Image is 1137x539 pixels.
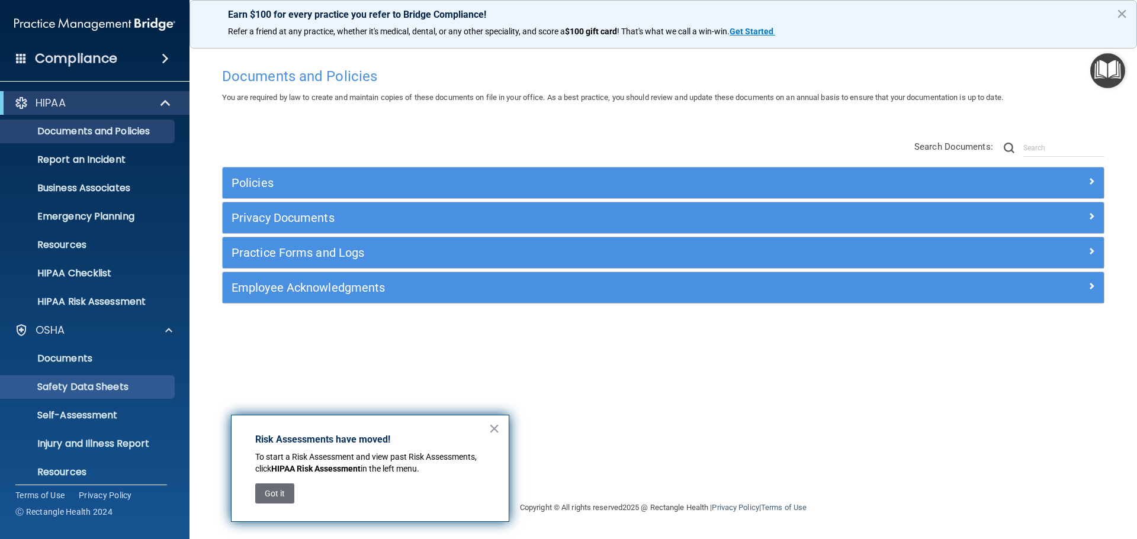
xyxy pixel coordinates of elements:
input: Search [1023,139,1104,157]
strong: $100 gift card [565,27,617,36]
strong: HIPAA Risk Assessment [271,464,361,473]
h5: Practice Forms and Logs [232,246,875,259]
h4: Documents and Policies [222,69,1104,84]
img: ic-search.3b580494.png [1004,143,1014,153]
button: Close [1116,4,1128,23]
p: Resources [8,239,169,251]
p: Report an Incident [8,154,169,166]
p: Emergency Planning [8,211,169,222]
p: Self-Assessment [8,409,169,421]
strong: Risk Assessments have moved! [255,434,390,445]
button: Got it [255,483,294,504]
p: Injury and Illness Report [8,438,169,450]
h5: Policies [232,176,875,189]
div: Copyright © All rights reserved 2025 @ Rectangle Health | | [447,489,879,527]
span: in the left menu. [361,464,419,473]
img: PMB logo [14,12,175,36]
h4: Compliance [35,50,117,67]
p: Resources [8,466,169,478]
a: Terms of Use [15,489,65,501]
p: Business Associates [8,182,169,194]
span: Refer a friend at any practice, whether it's medical, dental, or any other speciality, and score a [228,27,565,36]
p: Documents [8,353,169,364]
span: ! That's what we call a win-win. [617,27,730,36]
p: HIPAA Checklist [8,267,169,279]
p: Documents and Policies [8,125,169,137]
button: Close [489,419,500,438]
h5: Employee Acknowledgments [232,281,875,294]
p: HIPAA Risk Assessment [8,296,169,308]
span: Ⓒ Rectangle Health 2024 [15,506,113,518]
span: To start a Risk Assessment and view past Risk Assessments, click [255,452,478,473]
a: Privacy Policy [712,503,759,512]
h5: Privacy Documents [232,211,875,224]
p: HIPAA [36,96,66,110]
a: Privacy Policy [79,489,132,501]
a: Terms of Use [761,503,807,512]
span: Search Documents: [914,141,993,152]
p: Earn $100 for every practice you refer to Bridge Compliance! [228,9,1099,20]
p: Safety Data Sheets [8,381,169,393]
p: OSHA [36,323,65,337]
span: You are required by law to create and maintain copies of these documents on file in your office. ... [222,93,1003,102]
strong: Get Started [730,27,773,36]
button: Open Resource Center [1090,53,1125,88]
